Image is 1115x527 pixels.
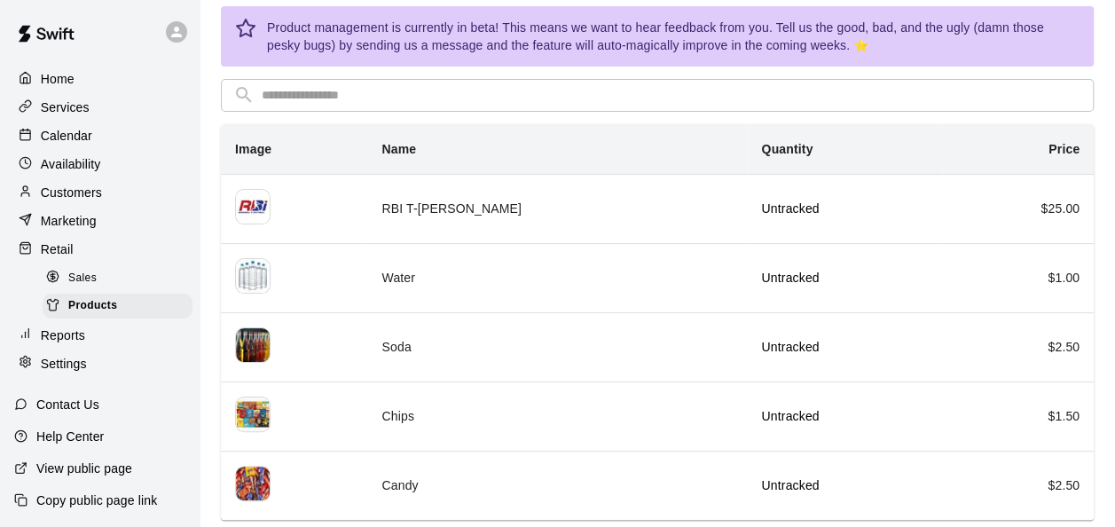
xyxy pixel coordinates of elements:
[43,292,200,319] a: Products
[761,269,928,287] p: Untracked
[367,174,747,243] td: RBI T-[PERSON_NAME]
[36,396,99,413] p: Contact Us
[942,243,1094,312] td: $ 1.00
[14,179,185,206] a: Customers
[235,327,271,363] img: product 764
[761,338,928,356] p: Untracked
[367,451,747,520] td: Candy
[235,142,271,156] b: Image
[235,189,271,224] img: product 766
[761,407,928,425] p: Untracked
[41,240,74,258] p: Retail
[41,98,90,116] p: Services
[14,236,185,263] a: Retail
[267,12,1080,61] div: Product management is currently in beta! This means we want to hear feedback from you. Tell us th...
[14,151,185,177] a: Availability
[43,266,192,291] div: Sales
[761,476,928,494] p: Untracked
[41,127,92,145] p: Calendar
[68,297,117,315] span: Products
[14,208,185,234] a: Marketing
[14,94,185,121] a: Services
[942,451,1094,520] td: $ 2.50
[14,350,185,377] a: Settings
[221,124,1094,520] table: simple table
[761,200,928,217] p: Untracked
[761,142,813,156] b: Quantity
[43,264,200,292] a: Sales
[942,312,1094,381] td: $ 2.50
[367,312,747,381] td: Soda
[235,466,271,501] img: product 762
[235,397,271,432] img: product 763
[68,270,97,287] span: Sales
[14,66,185,92] a: Home
[235,258,271,294] img: product 765
[41,184,102,201] p: Customers
[41,355,87,373] p: Settings
[367,243,747,312] td: Water
[381,142,416,156] b: Name
[14,122,185,149] a: Calendar
[14,322,185,349] a: Reports
[36,492,157,509] p: Copy public page link
[1048,142,1080,156] b: Price
[356,38,483,52] a: sending us a message
[41,70,75,88] p: Home
[36,460,132,477] p: View public page
[36,428,104,445] p: Help Center
[41,212,97,230] p: Marketing
[41,326,85,344] p: Reports
[41,155,101,173] p: Availability
[367,381,747,451] td: Chips
[942,381,1094,451] td: $ 1.50
[942,174,1094,243] td: $ 25.00
[43,294,192,319] div: Products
